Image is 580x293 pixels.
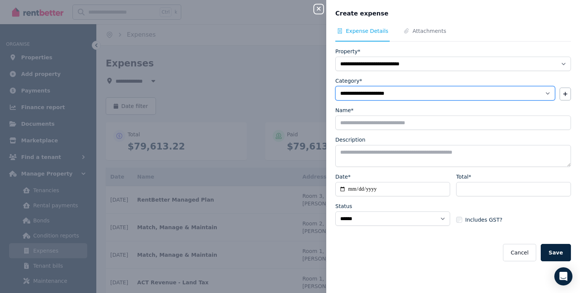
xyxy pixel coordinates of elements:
[335,173,350,180] label: Date*
[335,27,571,42] nav: Tabs
[335,48,360,55] label: Property*
[412,27,446,35] span: Attachments
[554,267,572,285] div: Open Intercom Messenger
[335,202,352,210] label: Status
[503,244,536,261] button: Cancel
[335,136,366,143] label: Description
[335,77,362,85] label: Category*
[541,244,571,261] button: Save
[335,106,353,114] label: Name*
[346,27,388,35] span: Expense Details
[465,216,502,224] span: Includes GST?
[456,173,471,180] label: Total*
[335,9,389,18] span: Create expense
[456,217,462,223] input: Includes GST?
